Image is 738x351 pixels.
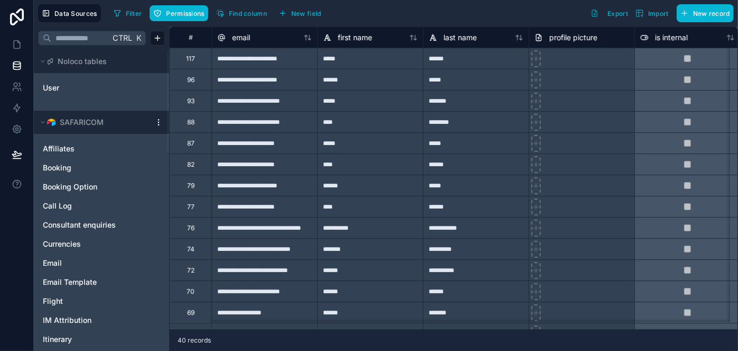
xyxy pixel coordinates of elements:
[38,331,165,348] div: Itinerary
[43,296,63,307] span: Flight
[187,76,195,84] div: 96
[38,293,165,310] div: Flight
[43,182,139,192] a: Booking Option
[38,115,150,130] button: Airtable LogoSAFARICOM
[187,160,195,169] div: 82
[43,220,116,230] span: Consultant enquiries
[178,336,211,345] span: 40 records
[38,4,101,22] button: Data Sources
[43,315,91,326] span: IM Attribution
[38,54,159,69] button: Noloco tables
[38,159,165,176] div: Booking
[187,287,195,296] div: 70
[187,97,195,105] div: 93
[43,220,139,230] a: Consultant enquiries
[43,277,97,287] span: Email Template
[677,4,734,22] button: New record
[60,117,104,128] span: SAFARICOM
[187,224,195,232] div: 76
[187,266,195,275] div: 72
[444,32,477,43] span: last name
[187,245,195,254] div: 74
[150,5,212,21] a: Permissions
[109,5,146,21] button: Filter
[187,118,195,127] div: 88
[38,255,165,272] div: Email
[648,10,669,17] span: Import
[43,239,81,249] span: Currencies
[338,32,372,43] span: first name
[178,33,204,41] div: #
[43,143,139,154] a: Affiliates
[187,203,195,211] div: 77
[43,83,128,93] a: User
[38,312,165,329] div: IM Attribution
[135,34,142,42] span: K
[43,334,139,345] a: Itinerary
[58,56,107,67] span: Noloco tables
[150,5,208,21] button: Permissions
[43,296,139,307] a: Flight
[54,10,97,17] span: Data Sources
[43,334,72,345] span: Itinerary
[43,277,139,287] a: Email Template
[693,10,730,17] span: New record
[275,5,325,21] button: New field
[112,31,133,44] span: Ctrl
[229,10,267,17] span: Find column
[38,274,165,291] div: Email Template
[38,140,165,157] div: Affiliates
[43,201,139,211] a: Call Log
[43,143,75,154] span: Affiliates
[43,83,59,93] span: User
[43,163,139,173] a: Booking
[38,79,165,96] div: User
[43,258,139,268] a: Email
[126,10,142,17] span: Filter
[38,217,165,233] div: Consultant enquiries
[291,10,321,17] span: New field
[43,201,72,211] span: Call Log
[38,178,165,195] div: Booking Option
[232,32,250,43] span: email
[672,4,734,22] a: New record
[187,309,195,317] div: 69
[47,118,56,127] img: Airtable Logo
[186,55,195,63] div: 117
[43,258,62,268] span: Email
[549,32,597,43] span: profile picture
[38,197,165,214] div: Call Log
[43,182,97,192] span: Booking Option
[43,239,139,249] a: Currencies
[655,32,688,43] span: is internal
[187,182,195,190] div: 79
[587,4,632,22] button: Export
[38,236,165,253] div: Currencies
[187,139,195,148] div: 87
[632,4,672,22] button: Import
[607,10,628,17] span: Export
[43,163,71,173] span: Booking
[43,315,139,326] a: IM Attribution
[213,5,271,21] button: Find column
[166,10,204,17] span: Permissions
